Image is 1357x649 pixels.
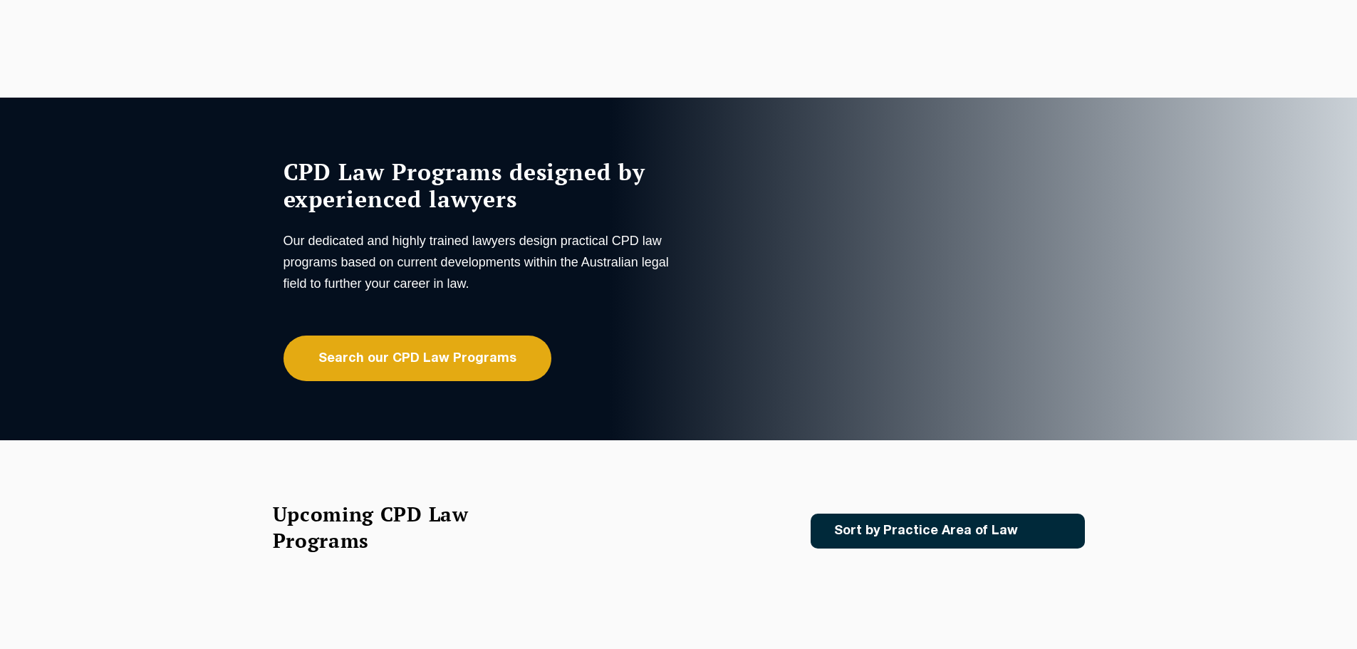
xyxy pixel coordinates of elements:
h2: Upcoming CPD Law Programs [273,501,504,554]
h1: CPD Law Programs designed by experienced lawyers [284,158,675,212]
a: Sort by Practice Area of Law [811,514,1085,549]
p: Our dedicated and highly trained lawyers design practical CPD law programs based on current devel... [284,230,675,294]
a: Search our CPD Law Programs [284,336,551,381]
img: Icon [1041,525,1057,537]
